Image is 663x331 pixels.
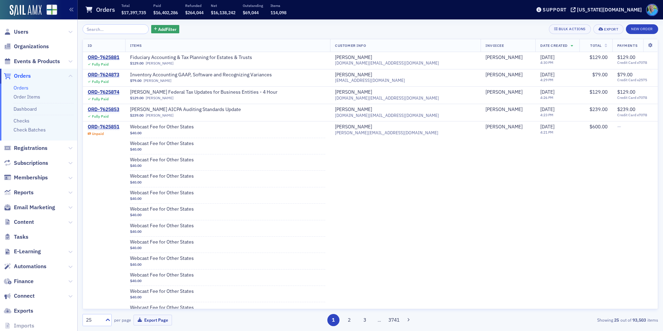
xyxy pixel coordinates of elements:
[92,131,104,136] div: Unpaid
[130,163,141,168] span: $40.00
[540,124,554,130] span: [DATE]
[146,113,173,118] a: [PERSON_NAME]
[592,71,608,78] span: $79.00
[4,174,48,181] a: Memberships
[4,218,34,226] a: Content
[335,72,372,78] a: [PERSON_NAME]
[335,130,438,135] span: [PERSON_NAME][EMAIL_ADDRESS][DOMAIN_NAME]
[593,24,623,34] button: Export
[327,314,339,326] button: 1
[4,28,28,36] a: Users
[92,62,109,67] div: Fully Paid
[14,189,34,196] span: Reports
[86,316,101,324] div: 25
[130,295,141,299] span: $40.00
[617,43,637,48] span: Payments
[92,79,109,84] div: Fully Paid
[14,322,34,330] span: Imports
[211,3,235,8] p: Net
[617,78,653,82] span: Credit Card x2575
[4,43,49,50] a: Organizations
[485,124,531,130] span: Ellen Vaughn
[130,131,141,135] span: $40.00
[121,10,146,15] span: $17,397,735
[335,78,405,83] span: [EMAIL_ADDRESS][DOMAIN_NAME]
[96,6,115,14] h1: Orders
[130,196,141,201] span: $40.00
[130,246,141,250] span: $40.00
[14,43,49,50] span: Organizations
[4,292,35,300] a: Connect
[130,239,217,245] span: Webcast Fee for Other States
[14,233,28,241] span: Tasks
[243,10,259,15] span: $69,044
[14,174,48,181] span: Memberships
[14,72,31,80] span: Orders
[14,263,46,270] span: Automations
[485,124,523,130] a: [PERSON_NAME]
[335,89,372,95] a: [PERSON_NAME]
[4,307,33,315] a: Exports
[359,314,371,326] button: 3
[130,213,141,217] span: $40.00
[485,54,531,61] span: Michael Fobes
[134,315,172,325] button: Export Page
[88,124,119,130] div: ORD-7625851
[130,43,142,48] span: Items
[146,96,173,100] a: [PERSON_NAME]
[335,43,366,48] span: Customer Info
[14,118,29,124] a: Checks
[335,60,439,66] span: [DOMAIN_NAME][EMAIL_ADDRESS][DOMAIN_NAME]
[559,27,586,31] div: Bulk Actions
[46,5,57,15] img: SailAMX
[590,43,602,48] span: Total
[130,157,217,163] a: Webcast Fee for Other States
[130,141,217,147] a: Webcast Fee for Other States
[4,248,41,255] a: E-Learning
[130,305,217,311] span: Webcast Fee for Other States
[485,72,531,78] span: Pasha McAbee
[485,54,523,61] div: [PERSON_NAME]
[88,89,119,95] div: ORD-7625874
[14,28,28,36] span: Users
[589,54,608,60] span: $129.00
[540,106,554,112] span: [DATE]
[626,25,658,32] a: New Order
[14,94,40,100] a: Order Items
[130,107,241,113] span: Walter Haig's AICPA Auditing Standards Update
[485,107,531,113] span: Michael Fobes
[4,233,28,241] a: Tasks
[130,262,141,267] span: $40.00
[10,5,42,16] img: SailAMX
[270,10,286,15] span: 114,098
[130,180,141,185] span: $40.00
[130,72,272,78] span: Inventory Accounting GAAP, Software and Recognizing Variances
[540,89,554,95] span: [DATE]
[130,272,217,278] a: Webcast Fee for Other States
[88,107,119,113] a: ORD-7625853
[335,107,372,113] div: [PERSON_NAME]
[540,77,553,82] time: 4:29 PM
[130,206,217,212] span: Webcast Fee for Other States
[571,7,644,12] button: [US_STATE][DOMAIN_NAME]
[130,288,217,295] span: Webcast Fee for Other States
[540,95,553,100] time: 4:26 PM
[158,26,176,32] span: Add Filter
[42,5,57,16] a: View Homepage
[130,173,217,179] a: Webcast Fee for Other States
[471,317,658,323] div: Showing out of items
[335,124,372,130] a: [PERSON_NAME]
[4,144,48,152] a: Registrations
[14,292,35,300] span: Connect
[646,4,658,16] span: Profile
[243,3,263,8] p: Outstanding
[130,190,217,196] span: Webcast Fee for Other States
[83,24,149,34] input: Search…
[589,106,608,112] span: $239.00
[130,124,217,130] span: Webcast Fee for Other States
